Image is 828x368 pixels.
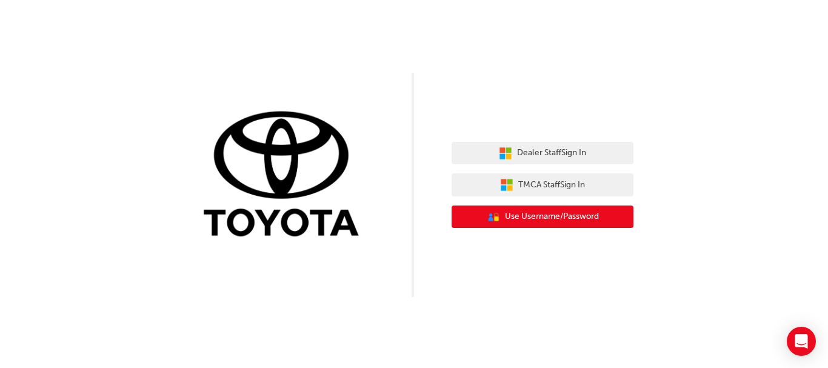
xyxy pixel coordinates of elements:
[452,206,633,229] button: Use Username/Password
[505,210,599,224] span: Use Username/Password
[517,146,586,160] span: Dealer Staff Sign In
[518,178,585,192] span: TMCA Staff Sign In
[787,327,816,356] div: Open Intercom Messenger
[452,142,633,165] button: Dealer StaffSign In
[195,109,376,243] img: Trak
[452,173,633,196] button: TMCA StaffSign In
